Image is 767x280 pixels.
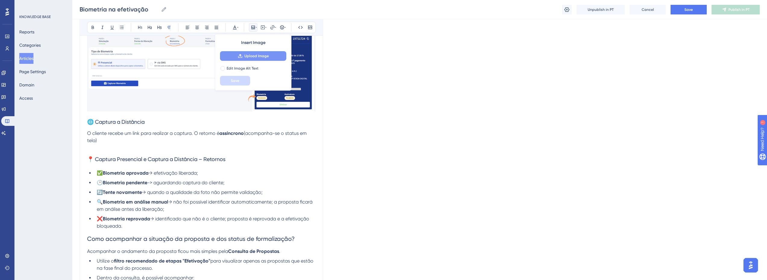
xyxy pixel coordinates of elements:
[142,189,262,195] span: → quando a qualidade da foto não permite validação;
[103,189,142,195] strong: Tente novamente
[244,54,269,58] span: Upload Image
[220,76,250,86] button: Save
[728,7,750,12] span: Publish in PT
[577,5,625,14] button: Unpublish in PT
[279,248,280,254] span: .
[97,189,103,195] span: 🔄
[228,248,279,254] strong: Consulta de Propostas
[97,199,103,205] span: 🔍
[671,5,707,14] button: Save
[87,248,228,254] span: Acompanhar o andamento da proposta ficou mais simples pela
[19,66,46,77] button: Page Settings
[19,53,33,64] button: Articles
[114,258,210,264] strong: filtro recomendado de etapas "Efetivação"
[642,7,654,12] span: Cancel
[103,170,149,176] strong: Biometria aprovada
[742,256,760,274] iframe: UserGuiding AI Assistant Launcher
[19,14,51,19] div: KNOWLEDGE BASE
[87,235,295,242] span: Como acompanhar a situação da proposta e dos status de formalização?
[712,5,760,14] button: Publish in PT
[87,156,225,162] span: 📍 Captura Presencial e Captura a Distância – Retornos
[19,40,41,51] button: Categories
[147,180,225,185] span: -> aguardando captura do cliente;
[103,199,168,205] strong: Biometria em análise manual
[241,39,266,46] span: Insert Image
[97,170,103,176] span: ✅
[103,180,147,185] strong: Biometria pendente
[87,119,145,125] span: 🌐 Captura a Distância
[97,180,103,185] span: 🕑
[630,5,666,14] button: Cancel
[684,7,693,12] span: Save
[80,5,159,14] input: Article Name
[19,93,33,104] button: Access
[149,170,198,176] span: → efetivação liberada;
[97,216,103,222] span: ❌
[231,78,239,83] span: Save
[103,216,150,222] strong: Biometria reprovada
[14,2,38,9] span: Need Help?
[219,130,244,136] strong: assíncrono
[42,3,44,8] div: 1
[588,7,614,12] span: Unpublish in PT
[97,199,314,212] span: → não foi possível identificar automaticamente; a proposta ficará em análise antes da liberação;
[87,130,219,136] span: O cliente recebe um link para realizar a captura. O retorno é
[97,258,114,264] span: Utilize o
[19,26,34,37] button: Reports
[220,51,286,61] button: Upload Image
[227,66,259,71] span: Edit Image Alt Text
[19,79,34,90] button: Domain
[97,216,310,229] span: → identificado que não é o cliente; proposta é reprovada e a efetivação bloqueada.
